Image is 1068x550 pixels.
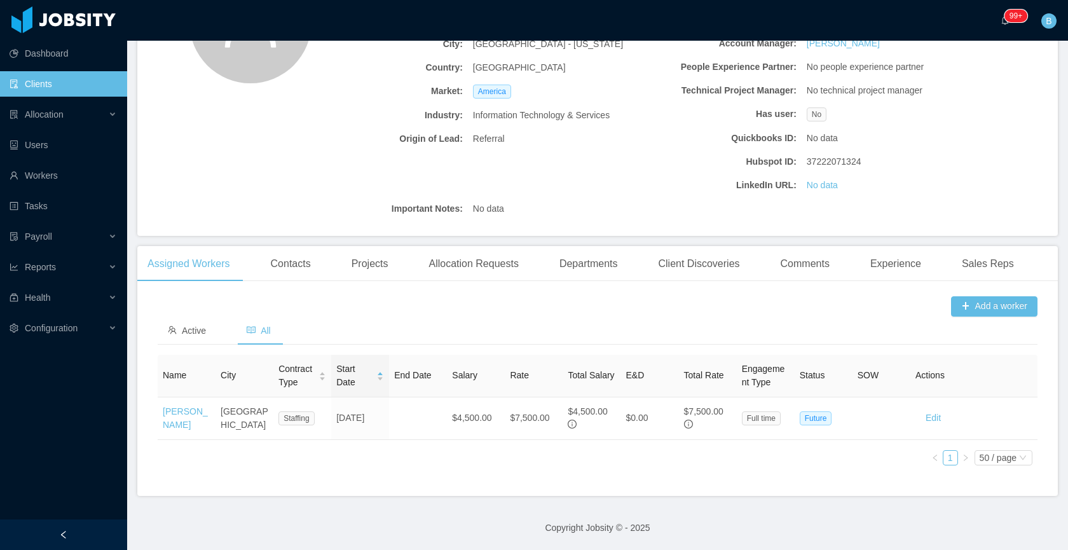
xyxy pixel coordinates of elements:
[341,246,399,282] div: Projects
[10,324,18,333] i: icon: setting
[163,406,208,430] a: [PERSON_NAME]
[952,246,1024,282] div: Sales Reps
[640,84,797,97] b: Technical Project Manager:
[931,454,939,462] i: icon: left
[640,155,797,168] b: Hubspot ID:
[807,107,826,121] span: No
[25,323,78,333] span: Configuration
[447,397,505,440] td: $4,500.00
[306,109,463,122] b: Industry:
[915,408,951,429] button: Edit
[915,370,945,380] span: Actions
[640,60,797,74] b: People Experience Partner:
[10,132,117,158] a: icon: robotUsers
[319,371,326,375] i: icon: caret-up
[318,370,326,379] div: Sort
[943,451,957,465] a: 1
[951,296,1037,317] button: icon: plusAdd a worker
[980,451,1017,465] div: 50 / page
[958,450,973,465] li: Next Page
[684,406,723,416] span: $7,500.00
[163,370,186,380] span: Name
[640,37,797,50] b: Account Manager:
[802,55,969,79] div: No people experience partner
[306,61,463,74] b: Country:
[216,397,273,440] td: [GEOGRAPHIC_DATA]
[306,202,463,216] b: Important Notes:
[221,370,236,380] span: City
[168,326,177,334] i: icon: team
[247,326,256,334] i: icon: read
[25,292,50,303] span: Health
[510,370,529,380] span: Rate
[549,246,628,282] div: Departments
[684,420,693,429] span: info-circle
[25,262,56,272] span: Reports
[928,450,943,465] li: Previous Page
[25,231,52,242] span: Payroll
[25,109,64,120] span: Allocation
[505,397,563,440] td: $7,500.00
[473,132,505,146] span: Referral
[962,454,969,462] i: icon: right
[10,232,18,241] i: icon: file-protect
[684,370,724,380] span: Total Rate
[568,370,614,380] span: Total Salary
[10,293,18,302] i: icon: medicine-box
[10,41,117,66] a: icon: pie-chartDashboard
[10,163,117,188] a: icon: userWorkers
[807,155,861,168] span: 37222071324
[473,85,511,99] span: America
[640,179,797,192] b: LinkedIn URL:
[261,246,321,282] div: Contacts
[943,450,958,465] li: 1
[640,132,797,145] b: Quickbooks ID:
[626,413,648,423] span: $0.00
[319,375,326,379] i: icon: caret-down
[568,420,577,429] span: info-circle
[800,411,832,425] span: Future
[247,326,271,336] span: All
[127,506,1068,550] footer: Copyright Jobsity © - 2025
[10,263,18,272] i: icon: line-chart
[376,370,384,379] div: Sort
[770,246,840,282] div: Comments
[278,362,313,389] span: Contract Type
[473,109,610,122] span: Information Technology & Services
[418,246,528,282] div: Allocation Requests
[648,246,750,282] div: Client Discoveries
[568,406,607,416] span: $4,500.00
[278,411,314,425] span: Staffing
[858,370,879,380] span: SOW
[306,132,463,146] b: Origin of Lead:
[626,370,645,380] span: E&D
[10,71,117,97] a: icon: auditClients
[331,397,389,440] td: [DATE]
[926,413,941,423] a: Edit
[473,202,504,216] span: No data
[306,85,463,98] b: Market:
[168,326,206,336] span: Active
[10,193,117,219] a: icon: profileTasks
[807,132,838,145] span: No data
[1046,13,1051,29] span: B
[137,246,240,282] div: Assigned Workers
[807,37,880,50] a: [PERSON_NAME]
[640,107,797,121] b: Has user:
[802,79,969,102] div: No technical project manager
[1001,16,1010,25] i: icon: bell
[1004,10,1027,22] sup: 245
[394,370,431,380] span: End Date
[306,38,463,51] b: City:
[473,61,566,74] span: [GEOGRAPHIC_DATA]
[807,179,838,192] a: No data
[336,362,371,389] span: Start Date
[1019,454,1027,463] i: icon: down
[377,375,384,379] i: icon: caret-down
[860,246,931,282] div: Experience
[10,110,18,119] i: icon: solution
[800,370,825,380] span: Status
[742,411,781,425] span: Full time
[473,38,623,51] span: [GEOGRAPHIC_DATA] - [US_STATE]
[742,364,785,387] span: Engagement Type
